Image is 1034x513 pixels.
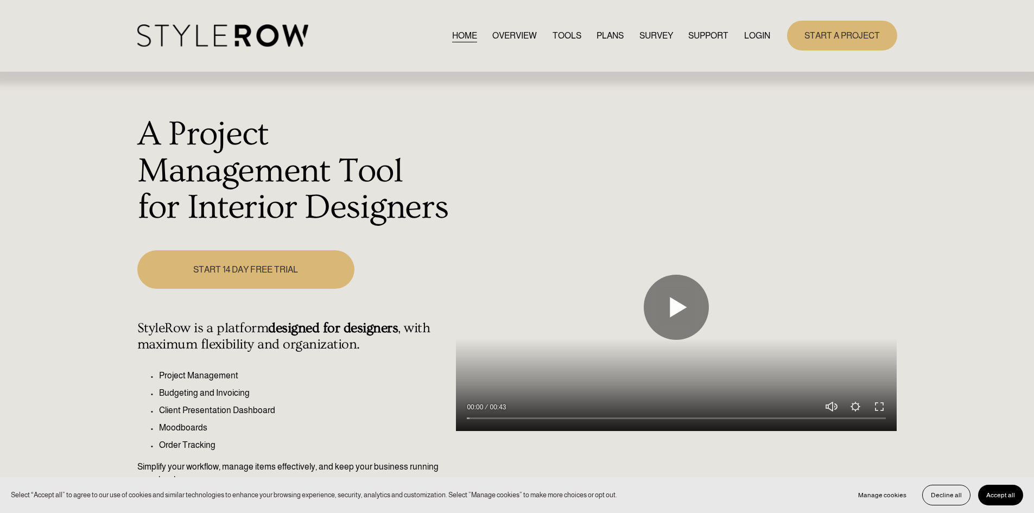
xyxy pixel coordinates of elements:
[850,485,915,505] button: Manage cookies
[858,491,906,499] span: Manage cookies
[159,421,451,434] p: Moodboards
[978,485,1023,505] button: Accept all
[159,439,451,452] p: Order Tracking
[639,28,673,43] a: SURVEY
[744,28,770,43] a: LOGIN
[137,460,451,486] p: Simplify your workflow, manage items effectively, and keep your business running seamlessly.
[137,250,354,289] a: START 14 DAY FREE TRIAL
[137,320,451,353] h4: StyleRow is a platform , with maximum flexibility and organization.
[11,490,617,500] p: Select “Accept all” to agree to our use of cookies and similar technologies to enhance your brows...
[159,387,451,400] p: Budgeting and Invoicing
[467,415,886,422] input: Seek
[688,29,728,42] span: SUPPORT
[137,24,308,47] img: StyleRow
[553,28,581,43] a: TOOLS
[644,275,709,340] button: Play
[159,404,451,417] p: Client Presentation Dashboard
[931,491,962,499] span: Decline all
[159,369,451,382] p: Project Management
[467,402,486,413] div: Current time
[597,28,624,43] a: PLANS
[492,28,537,43] a: OVERVIEW
[986,491,1015,499] span: Accept all
[268,320,398,336] strong: designed for designers
[787,21,897,50] a: START A PROJECT
[486,402,509,413] div: Duration
[688,28,728,43] a: folder dropdown
[922,485,970,505] button: Decline all
[137,116,451,226] h1: A Project Management Tool for Interior Designers
[452,28,477,43] a: HOME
